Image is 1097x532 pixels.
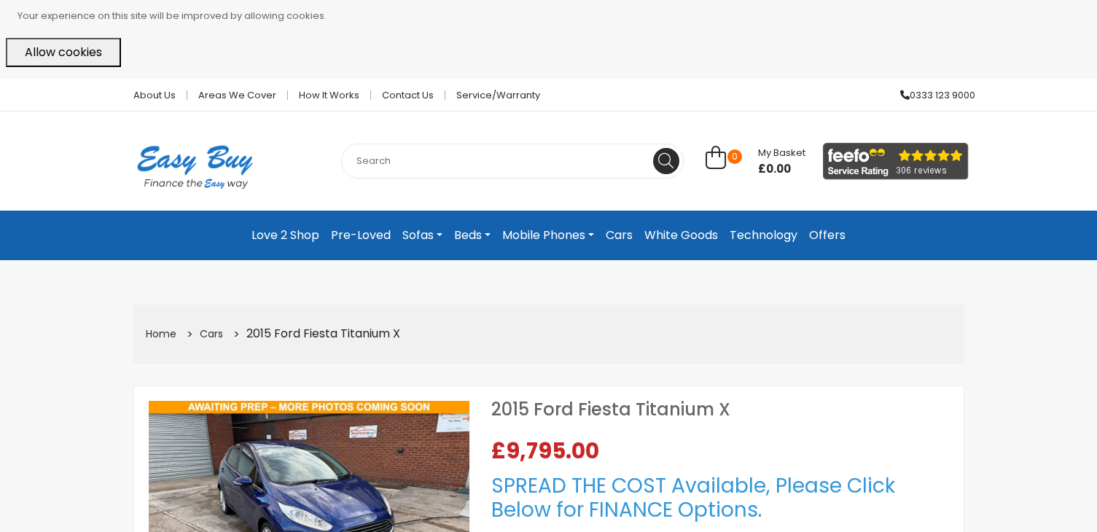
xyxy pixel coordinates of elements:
[639,222,724,249] a: White Goods
[889,90,975,100] a: 0333 123 9000
[803,222,851,249] a: Offers
[17,6,1091,26] p: Your experience on this site will be improved by allowing cookies.
[491,474,949,523] h3: SPREAD THE COST Available, Please Click Below for FINANCE Options.
[187,90,288,100] a: Areas we cover
[758,162,805,176] span: £0.00
[491,401,949,418] h1: 2015 Ford Fiesta Titanium X
[727,149,742,164] span: 0
[146,326,176,341] a: Home
[200,326,223,341] a: Cars
[6,38,121,67] button: Allow cookies
[228,323,402,345] li: 2015 Ford Fiesta Titanium X
[246,222,325,249] a: Love 2 Shop
[445,90,540,100] a: Service/Warranty
[496,222,600,249] a: Mobile Phones
[491,440,605,462] span: £9,795.00
[397,222,448,249] a: Sofas
[724,222,803,249] a: Technology
[706,154,805,171] a: 0 My Basket £0.00
[122,90,187,100] a: About Us
[371,90,445,100] a: Contact Us
[448,222,496,249] a: Beds
[288,90,371,100] a: How it works
[341,144,684,179] input: Search
[325,222,397,249] a: Pre-Loved
[823,143,969,180] img: feefo_logo
[122,126,268,208] img: Easy Buy
[758,146,805,160] span: My Basket
[600,222,639,249] a: Cars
